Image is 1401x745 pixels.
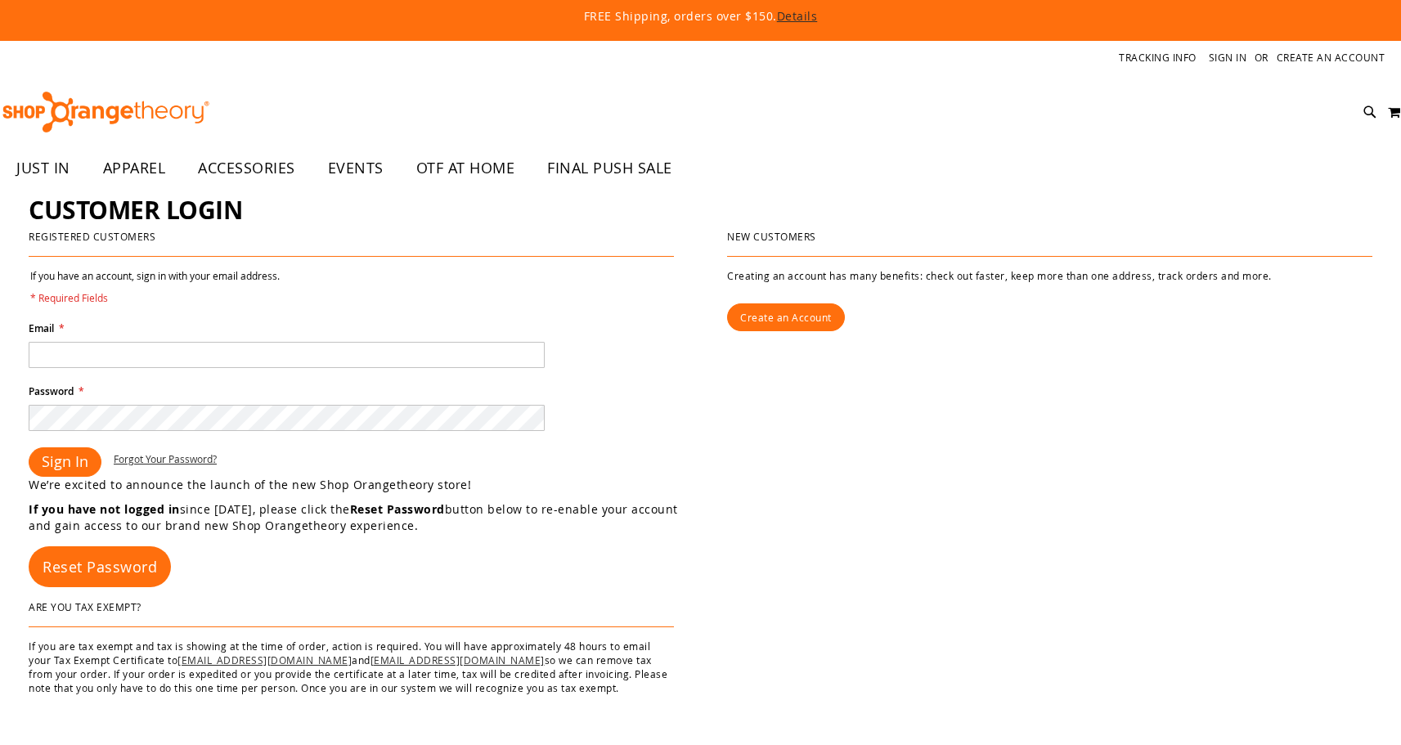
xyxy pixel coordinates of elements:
[531,150,689,187] a: FINAL PUSH SALE
[416,150,515,186] span: OTF AT HOME
[29,501,701,534] p: since [DATE], please click the button below to re-enable your account and gain access to our bran...
[29,640,674,696] p: If you are tax exempt and tax is showing at the time of order, action is required. You will have ...
[29,321,54,335] span: Email
[350,501,445,517] strong: Reset Password
[740,311,832,324] span: Create an Account
[1209,51,1247,65] a: Sign In
[547,150,672,186] span: FINAL PUSH SALE
[103,150,166,186] span: APPAREL
[727,303,845,331] a: Create an Account
[328,150,384,186] span: EVENTS
[210,8,1192,25] p: FREE Shipping, orders over $150.
[777,8,818,24] a: Details
[1119,51,1197,65] a: Tracking Info
[30,291,280,305] span: * Required Fields
[43,557,157,577] span: Reset Password
[29,501,180,517] strong: If you have not logged in
[312,150,400,187] a: EVENTS
[198,150,295,186] span: ACCESSORIES
[29,193,242,227] span: Customer Login
[29,230,155,243] strong: Registered Customers
[114,452,217,466] a: Forgot Your Password?
[114,452,217,465] span: Forgot Your Password?
[29,447,101,477] button: Sign In
[29,477,701,493] p: We’re excited to announce the launch of the new Shop Orangetheory store!
[1277,51,1385,65] a: Create an Account
[16,150,70,186] span: JUST IN
[29,269,281,305] legend: If you have an account, sign in with your email address.
[727,230,816,243] strong: New Customers
[87,150,182,187] a: APPAREL
[177,653,352,666] a: [EMAIL_ADDRESS][DOMAIN_NAME]
[727,269,1372,283] p: Creating an account has many benefits: check out faster, keep more than one address, track orders...
[400,150,532,187] a: OTF AT HOME
[29,600,141,613] strong: Are You Tax Exempt?
[42,451,88,471] span: Sign In
[182,150,312,187] a: ACCESSORIES
[370,653,545,666] a: [EMAIL_ADDRESS][DOMAIN_NAME]
[29,384,74,398] span: Password
[29,546,171,587] a: Reset Password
